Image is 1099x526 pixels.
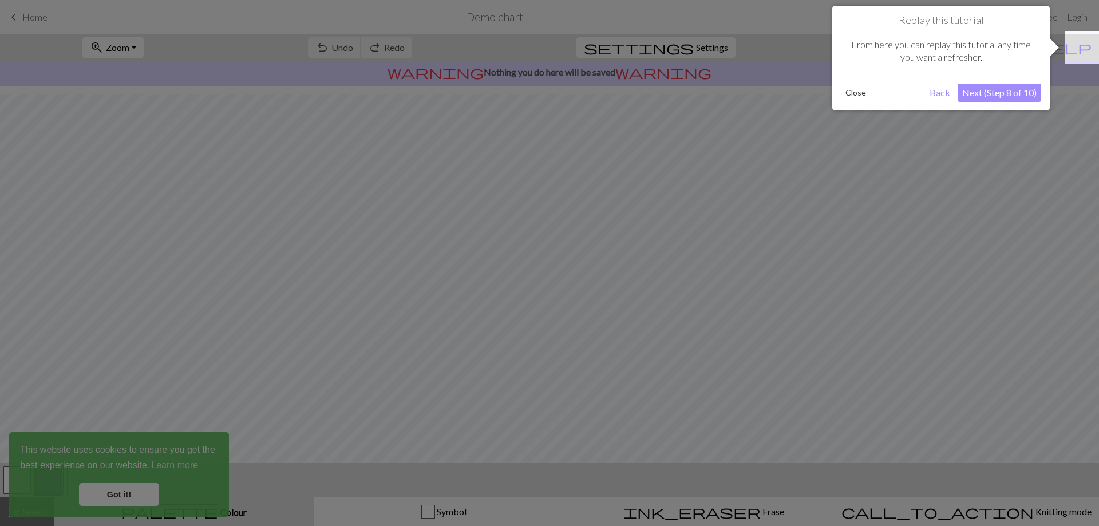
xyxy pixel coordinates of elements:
[841,14,1041,27] h1: Replay this tutorial
[958,84,1041,102] button: Next (Step 8 of 10)
[925,84,955,102] button: Back
[841,84,871,101] button: Close
[841,27,1041,76] div: From here you can replay this tutorial any time you want a refresher.
[832,6,1050,110] div: Replay this tutorial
